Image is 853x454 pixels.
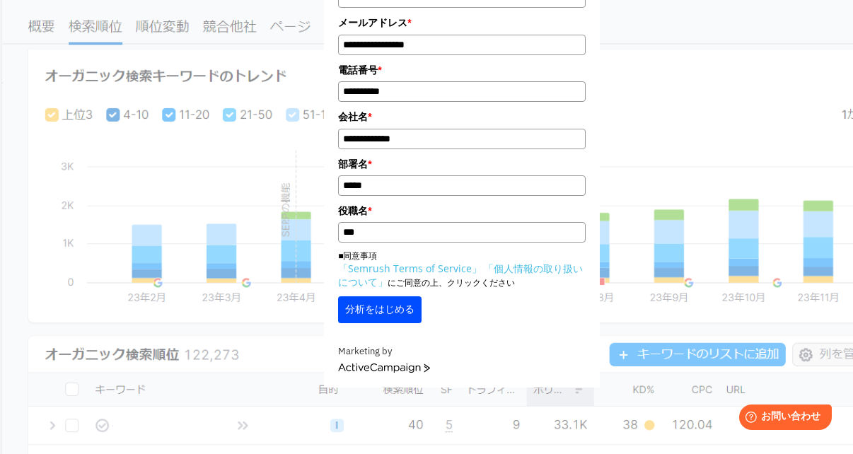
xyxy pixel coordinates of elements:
a: 「個人情報の取り扱いについて」 [338,262,583,289]
label: 役職名 [338,203,586,219]
div: Marketing by [338,344,586,359]
label: 会社名 [338,109,586,124]
label: 部署名 [338,156,586,172]
label: 電話番号 [338,62,586,78]
label: メールアドレス [338,15,586,30]
button: 分析をはじめる [338,296,422,323]
a: 「Semrush Terms of Service」 [338,262,482,275]
iframe: Help widget launcher [727,399,837,438]
p: ■同意事項 にご同意の上、クリックください [338,250,586,289]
